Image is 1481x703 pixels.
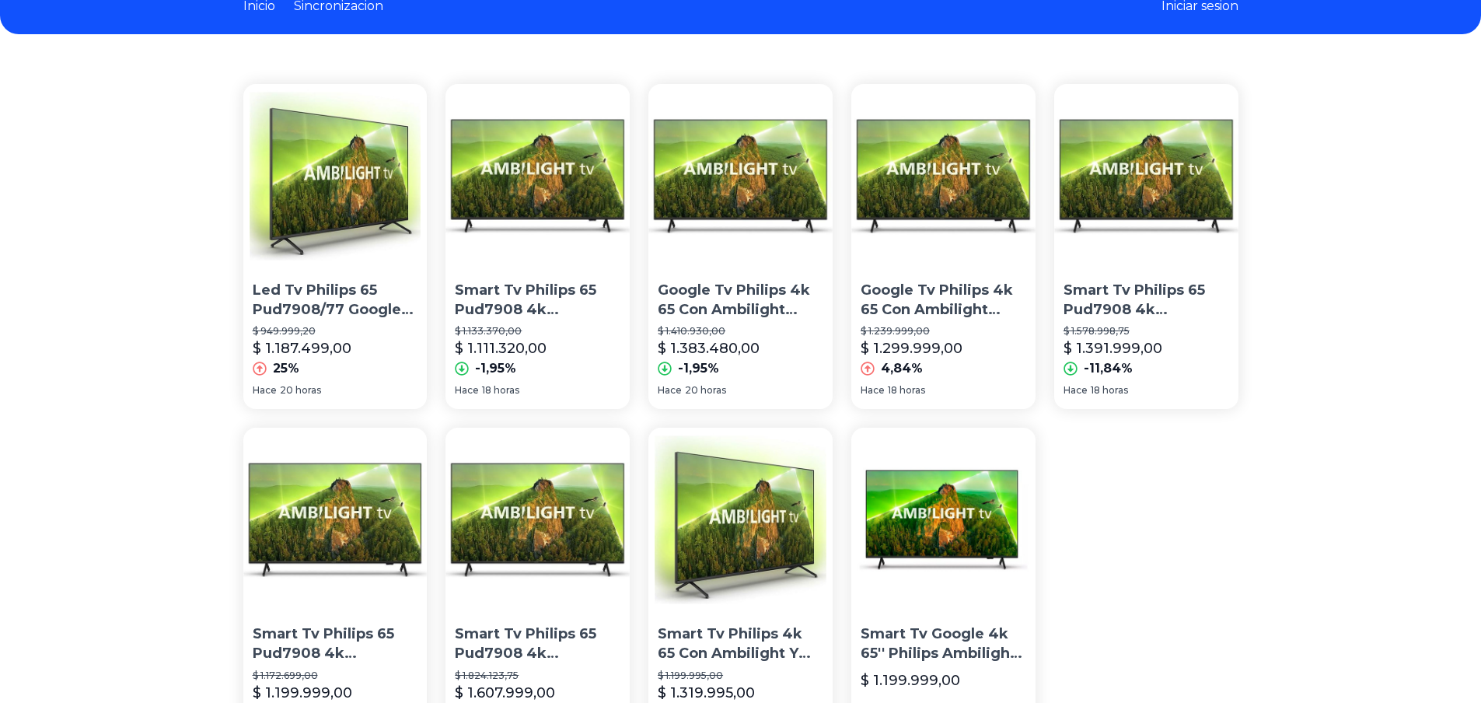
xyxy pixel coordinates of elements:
[445,84,630,268] img: Smart Tv Philips 65 Pud7908 4k Ambilight Google Tv
[455,338,547,359] p: $ 1.111.320,00
[648,428,833,612] img: Smart Tv Philips 4k 65 Con Ambilight Y Google Tv Android Tda
[243,84,428,409] a: Led Tv Philips 65 Pud7908/77 Google Tv Smart Ambilight 4kLed Tv Philips 65 Pud7908/77 Google Tv S...
[888,384,925,397] span: 18 horas
[851,428,1036,612] img: Smart Tv Google 4k 65'' Philips Ambilight 65pud7908 Hdr Voz
[445,428,630,612] img: Smart Tv Philips 65 Pud7908 4k Ambilight Google Tv
[253,624,418,663] p: Smart Tv Philips 65 Pud7908 4k Ambilight Google Tv
[861,281,1026,320] p: Google Tv Philips 4k 65 Con Ambilight Pud7908
[253,384,277,397] span: Hace
[658,670,823,682] p: $ 1.199.995,00
[253,670,418,682] p: $ 1.172.699,00
[455,384,479,397] span: Hace
[685,384,726,397] span: 20 horas
[861,670,960,691] p: $ 1.199.999,00
[658,338,760,359] p: $ 1.383.480,00
[455,670,620,682] p: $ 1.824.123,75
[475,359,516,378] p: -1,95%
[445,84,630,409] a: Smart Tv Philips 65 Pud7908 4k Ambilight Google TvSmart Tv Philips 65 Pud7908 4k Ambilight Google...
[273,359,299,378] p: 25%
[1064,338,1162,359] p: $ 1.391.999,00
[253,281,418,320] p: Led Tv Philips 65 Pud7908/77 Google Tv Smart Ambilight 4k
[861,384,885,397] span: Hace
[280,384,321,397] span: 20 horas
[658,384,682,397] span: Hace
[253,325,418,338] p: $ 949.999,20
[253,338,351,359] p: $ 1.187.499,00
[678,359,719,378] p: -1,95%
[1091,384,1128,397] span: 18 horas
[861,338,962,359] p: $ 1.299.999,00
[881,359,923,378] p: 4,84%
[455,281,620,320] p: Smart Tv Philips 65 Pud7908 4k Ambilight Google Tv
[648,84,833,409] a: Google Tv Philips 4k 65 Con Ambilight Pud7908Google Tv Philips 4k 65 Con Ambilight Pud7908$ 1.410...
[1064,325,1229,338] p: $ 1.578.998,75
[243,428,428,612] img: Smart Tv Philips 65 Pud7908 4k Ambilight Google Tv
[1054,84,1238,268] img: Smart Tv Philips 65 Pud7908 4k Ambilight Google Tv
[851,84,1036,268] img: Google Tv Philips 4k 65 Con Ambilight Pud7908
[861,624,1026,663] p: Smart Tv Google 4k 65'' Philips Ambilight 65pud7908 Hdr Voz
[1064,281,1229,320] p: Smart Tv Philips 65 Pud7908 4k Ambilight Google Tv
[861,325,1026,338] p: $ 1.239.999,00
[1064,384,1088,397] span: Hace
[851,84,1036,409] a: Google Tv Philips 4k 65 Con Ambilight Pud7908Google Tv Philips 4k 65 Con Ambilight Pud7908$ 1.239...
[482,384,519,397] span: 18 horas
[455,624,620,663] p: Smart Tv Philips 65 Pud7908 4k Ambilight Google Tv
[455,325,620,338] p: $ 1.133.370,00
[1084,359,1133,378] p: -11,84%
[648,84,833,268] img: Google Tv Philips 4k 65 Con Ambilight Pud7908
[658,325,823,338] p: $ 1.410.930,00
[658,624,823,663] p: Smart Tv Philips 4k 65 Con Ambilight Y Google Tv Android Tda
[243,84,428,268] img: Led Tv Philips 65 Pud7908/77 Google Tv Smart Ambilight 4k
[658,281,823,320] p: Google Tv Philips 4k 65 Con Ambilight Pud7908
[1054,84,1238,409] a: Smart Tv Philips 65 Pud7908 4k Ambilight Google TvSmart Tv Philips 65 Pud7908 4k Ambilight Google...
